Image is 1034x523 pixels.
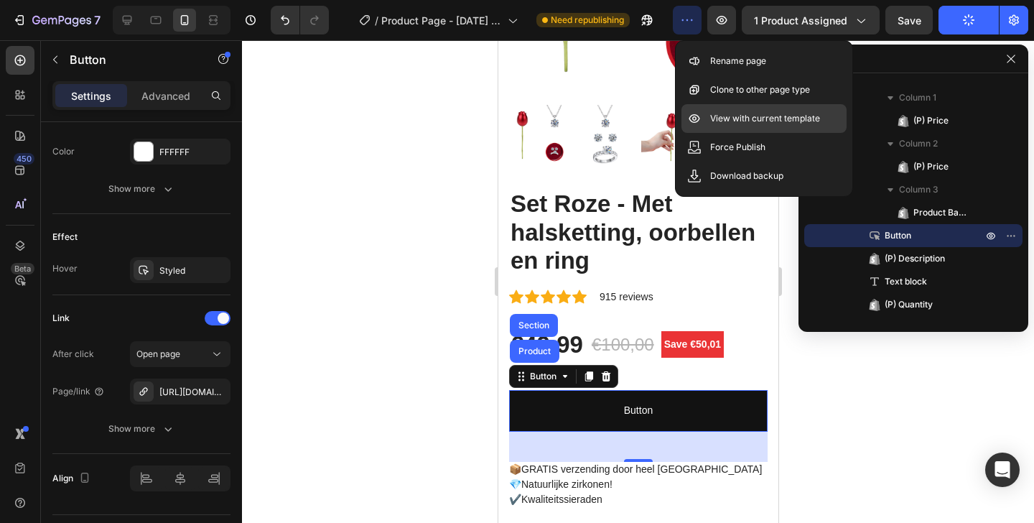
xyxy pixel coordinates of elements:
div: Show more [108,182,175,196]
span: (P) Price [913,114,949,128]
span: Open page [136,348,180,359]
div: Link [52,312,70,325]
div: Styled [159,264,227,277]
div: Effect [52,231,78,244]
span: Save [898,14,921,27]
div: Open Intercom Messenger [985,453,1020,487]
span: (P) Description [885,251,945,266]
div: [URL][DOMAIN_NAME] [159,386,227,399]
div: FFFFFF [159,146,227,159]
div: Beta [11,263,34,274]
button: Show more [52,416,230,442]
button: 1 product assigned [742,6,880,34]
span: Button [885,228,911,243]
div: Page/link [52,385,105,398]
span: Need republishing [551,14,624,27]
p: 7 [94,11,101,29]
button: Save [885,6,933,34]
p: Rename page [710,54,766,68]
span: Text block [885,274,927,289]
p: View with current template [710,111,820,126]
div: Align [52,469,93,489]
p: Download backup [710,169,783,183]
div: 450 [14,153,34,165]
span: / [375,13,378,28]
span: Column 2 [899,136,938,151]
span: 1 product assigned [754,13,847,28]
button: Open page [130,341,230,367]
p: Force Publish [710,140,765,154]
span: (P) Quantity [885,297,933,312]
div: Show more [108,422,175,436]
button: 7 [6,6,107,34]
span: Product Page - [DATE] 14:24:22 [381,13,502,28]
span: Column 1 [899,91,936,105]
p: Button [70,51,192,68]
div: Color [52,145,75,158]
span: (P) Price [913,159,949,174]
div: Undo/Redo [271,6,329,34]
div: After click [52,348,94,361]
p: Settings [71,88,111,103]
p: Advanced [141,88,190,103]
button: Show more [52,176,230,202]
iframe: Design area [498,40,778,523]
span: Product Badge [913,205,968,220]
span: Column 3 [899,182,938,197]
div: Hover [52,262,78,275]
p: Clone to other page type [710,83,810,97]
